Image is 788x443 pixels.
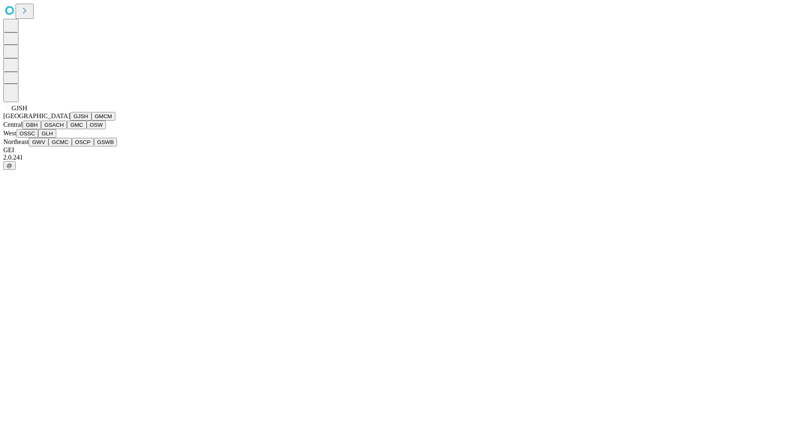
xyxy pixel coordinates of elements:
button: GBH [23,121,41,129]
span: West [3,130,16,137]
button: OSW [87,121,106,129]
span: [GEOGRAPHIC_DATA] [3,112,70,119]
span: Central [3,121,23,128]
span: GJSH [11,105,27,112]
button: GWV [29,138,48,146]
button: OSCP [72,138,94,146]
button: GMCM [92,112,115,121]
button: GMC [67,121,86,129]
span: Northeast [3,138,29,145]
button: GLH [38,129,56,138]
button: GCMC [48,138,72,146]
button: @ [3,161,16,170]
span: @ [7,162,12,169]
div: 2.0.241 [3,154,785,161]
button: GSACH [41,121,67,129]
button: GJSH [70,112,92,121]
button: OSSC [16,129,39,138]
button: GSWB [94,138,117,146]
div: GEI [3,146,785,154]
